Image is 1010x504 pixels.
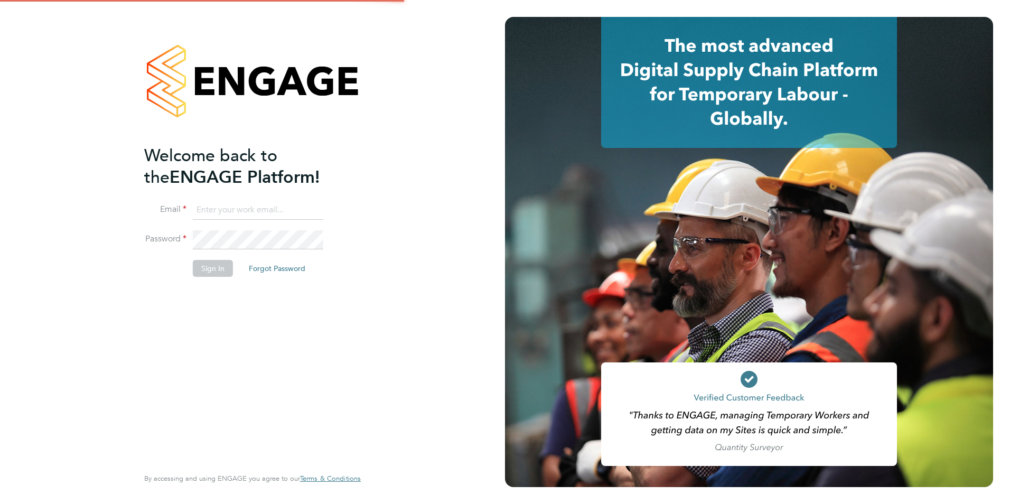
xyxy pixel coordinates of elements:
button: Sign In [193,260,233,277]
span: By accessing and using ENGAGE you agree to our [144,474,361,483]
input: Enter your work email... [193,201,323,220]
label: Password [144,234,186,245]
h2: ENGAGE Platform! [144,145,350,188]
label: Email [144,204,186,215]
button: Forgot Password [240,260,314,277]
span: Welcome back to the [144,145,277,188]
a: Terms & Conditions [300,474,361,483]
